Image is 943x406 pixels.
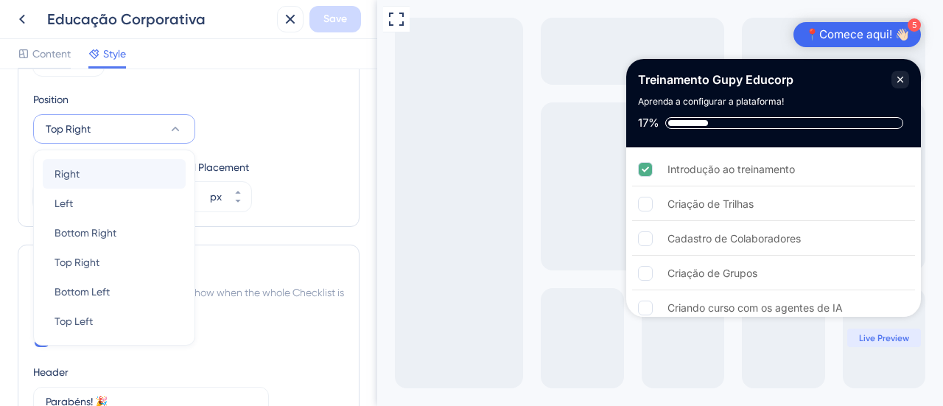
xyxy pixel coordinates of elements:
[255,292,538,325] div: Criando curso com os agentes de IA is incomplete.
[514,71,532,88] div: Close Checklist
[225,197,251,211] button: px
[261,116,532,130] div: Checklist progress: 17%
[103,45,126,63] span: Style
[249,147,544,318] div: Checklist items
[255,223,538,256] div: Cadastro de Colaboradores is incomplete.
[255,257,538,290] div: Criação de Grupos is incomplete.
[323,10,347,28] span: Save
[428,27,532,42] div: 📍Comece aqui! 👋🏻
[261,116,282,130] div: 17%
[530,18,544,32] div: 5
[43,307,186,336] button: Top Left
[33,114,195,144] button: Top Right
[309,6,361,32] button: Save
[290,299,466,317] div: Criando curso com os agentes de IA
[290,230,424,248] div: Cadastro de Colaboradores
[55,283,110,301] span: Bottom Left
[43,277,186,307] button: Bottom Left
[43,248,186,277] button: Top Right
[148,158,251,176] div: Horizontal Placement
[46,120,91,138] span: Top Right
[482,332,532,344] span: Live Preview
[290,195,376,213] div: Criação de Trilhas
[33,91,195,108] div: Position
[255,188,538,221] div: Criação de Trilhas is incomplete.
[32,45,71,63] span: Content
[55,195,73,212] span: Left
[249,59,544,317] div: Checklist Container
[47,9,271,29] div: Educação Corporativa
[261,71,416,88] div: Treinamento Gupy Educorp
[55,224,116,242] span: Bottom Right
[210,188,222,206] div: px
[33,363,69,381] div: Header
[225,182,251,197] button: px
[416,22,544,47] div: Open 📍Comece aqui! 👋🏻 checklist, remaining modules: 5
[55,165,80,183] span: Right
[43,159,186,189] button: Right
[43,189,186,218] button: Left
[261,94,407,109] div: Aprenda a configurar a plataforma!
[43,218,186,248] button: Bottom Right
[55,312,93,330] span: Top Left
[55,253,99,271] span: Top Right
[290,161,418,178] div: Introdução ao treinamento
[255,153,538,186] div: Introdução ao treinamento is complete.
[290,265,380,282] div: Criação de Grupos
